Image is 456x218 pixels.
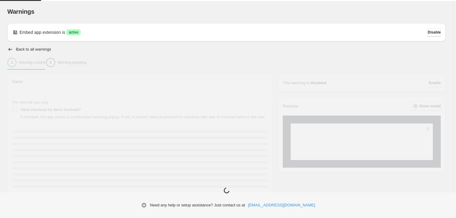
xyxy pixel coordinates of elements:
a: [EMAIL_ADDRESS][DOMAIN_NAME] [248,202,315,208]
h2: Back to all warnings [16,47,51,52]
p: Embed app extension is [20,29,65,35]
span: active [69,30,78,35]
button: Disable [428,28,441,37]
span: Disable [428,30,441,35]
span: Warnings [7,8,34,15]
